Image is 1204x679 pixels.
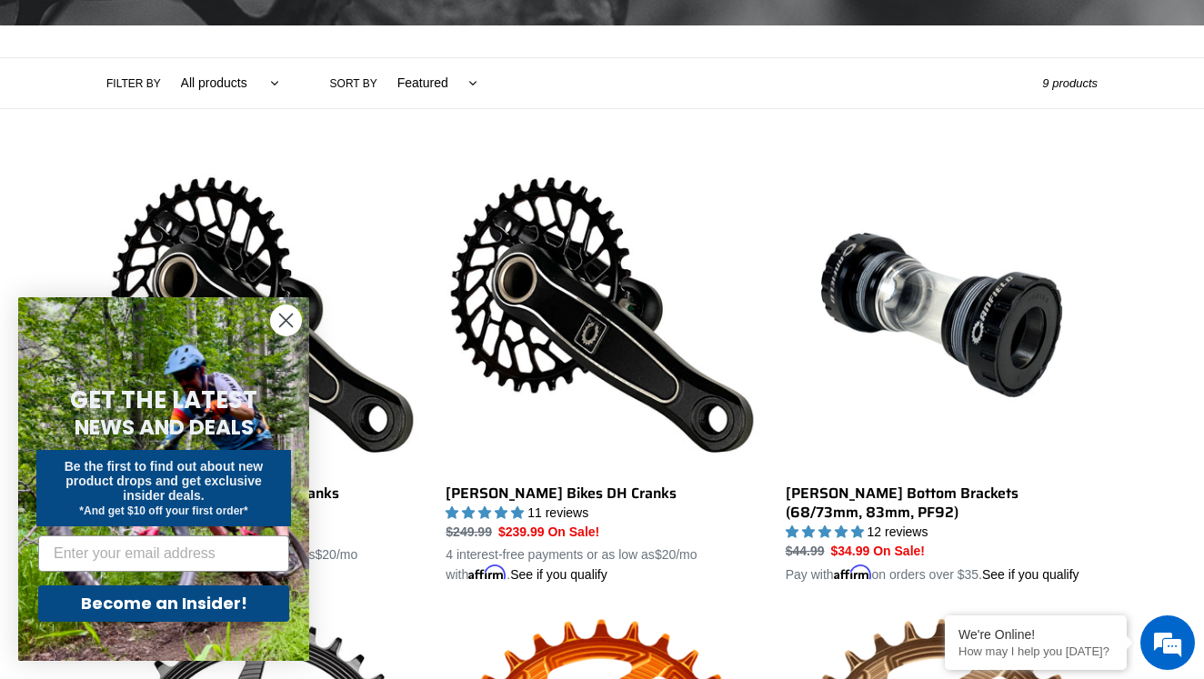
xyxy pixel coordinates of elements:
span: 9 products [1042,76,1098,90]
span: GET THE LATEST [70,384,257,416]
span: Be the first to find out about new product drops and get exclusive insider deals. [65,459,264,503]
label: Filter by [106,75,161,92]
button: Become an Insider! [38,585,289,622]
label: Sort by [330,75,377,92]
span: *And get $10 off your first order* [79,504,247,517]
div: We're Online! [958,627,1113,642]
span: NEWS AND DEALS [75,413,254,442]
input: Enter your email address [38,535,289,572]
button: Close dialog [270,305,302,336]
p: How may I help you today? [958,644,1113,658]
